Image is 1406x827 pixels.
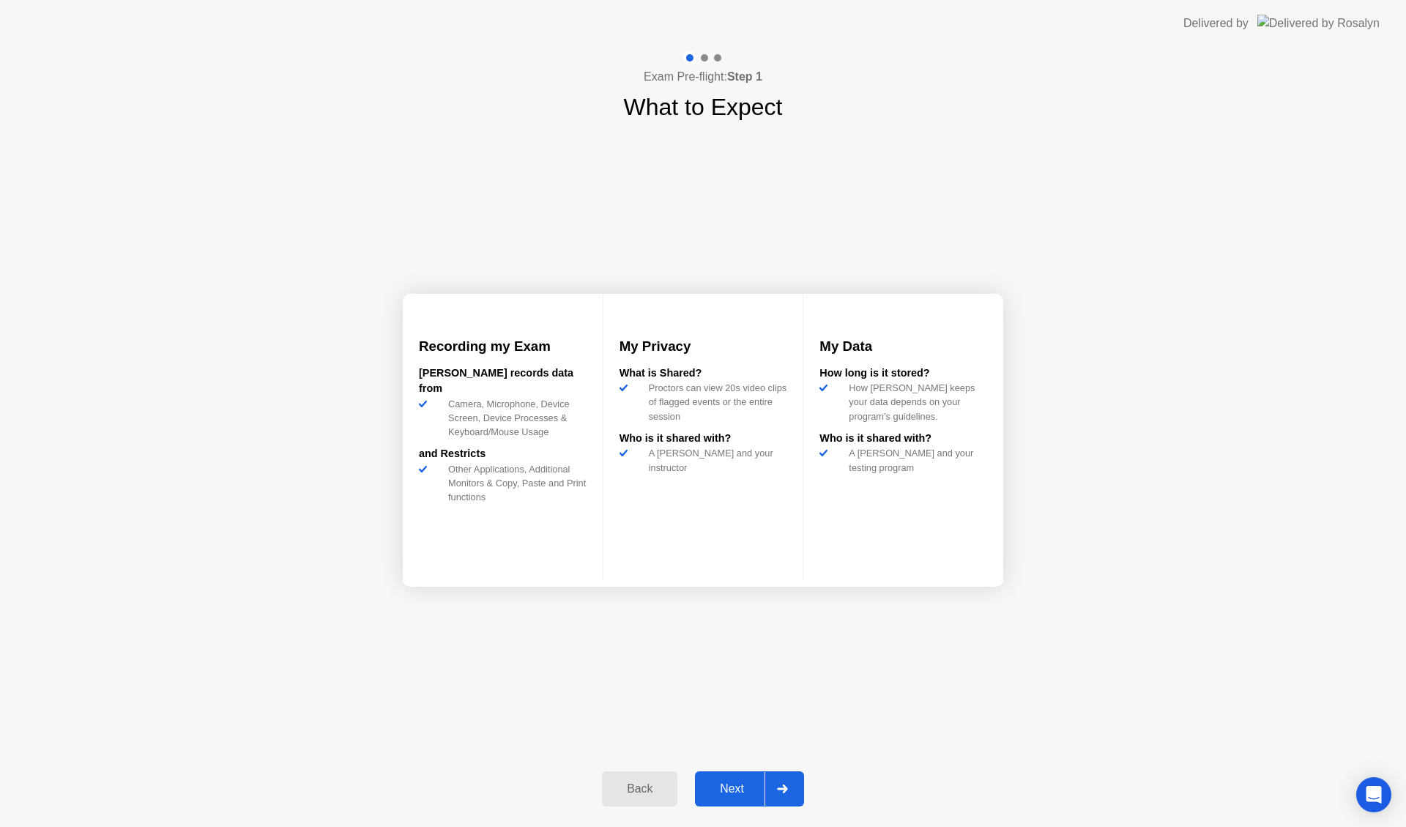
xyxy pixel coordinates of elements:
[1183,15,1249,32] div: Delivered by
[419,336,587,357] h3: Recording my Exam
[620,366,787,382] div: What is Shared?
[819,431,987,447] div: Who is it shared with?
[1257,15,1380,31] img: Delivered by Rosalyn
[442,462,587,505] div: Other Applications, Additional Monitors & Copy, Paste and Print functions
[1356,777,1391,812] div: Open Intercom Messenger
[843,381,987,423] div: How [PERSON_NAME] keeps your data depends on your program’s guidelines.
[624,89,783,125] h1: What to Expect
[419,366,587,397] div: [PERSON_NAME] records data from
[727,70,762,83] b: Step 1
[843,446,987,474] div: A [PERSON_NAME] and your testing program
[819,336,987,357] h3: My Data
[695,771,804,806] button: Next
[699,782,765,796] div: Next
[644,68,762,86] h4: Exam Pre-flight:
[602,771,677,806] button: Back
[620,336,787,357] h3: My Privacy
[606,782,673,796] div: Back
[819,366,987,382] div: How long is it stored?
[620,431,787,447] div: Who is it shared with?
[442,397,587,440] div: Camera, Microphone, Device Screen, Device Processes & Keyboard/Mouse Usage
[419,446,587,462] div: and Restricts
[643,446,787,474] div: A [PERSON_NAME] and your instructor
[643,381,787,423] div: Proctors can view 20s video clips of flagged events or the entire session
